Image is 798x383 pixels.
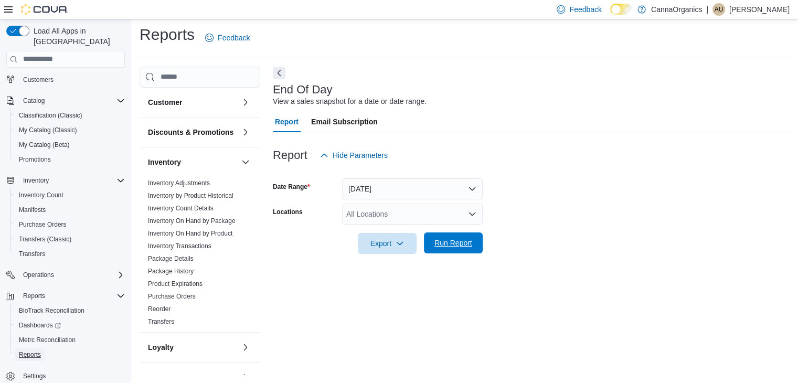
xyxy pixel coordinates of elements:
[19,94,125,107] span: Catalog
[148,293,196,300] a: Purchase Orders
[19,174,53,187] button: Inventory
[15,124,81,136] a: My Catalog (Classic)
[651,3,702,16] p: CannaOrganics
[148,292,196,301] span: Purchase Orders
[15,109,125,122] span: Classification (Classic)
[148,372,165,382] h3: OCM
[10,203,129,217] button: Manifests
[10,333,129,347] button: Metrc Reconciliation
[19,321,61,329] span: Dashboards
[19,94,49,107] button: Catalog
[23,271,54,279] span: Operations
[19,306,84,315] span: BioTrack Reconciliation
[148,217,236,225] a: Inventory On Hand by Package
[148,192,233,199] a: Inventory by Product Historical
[10,137,129,152] button: My Catalog (Beta)
[273,67,285,79] button: Next
[275,111,299,132] span: Report
[140,177,260,332] div: Inventory
[19,206,46,214] span: Manifests
[706,3,708,16] p: |
[15,204,50,216] a: Manifests
[19,269,125,281] span: Operations
[218,33,250,43] span: Feedback
[19,73,125,86] span: Customers
[364,233,410,254] span: Export
[148,254,194,263] span: Package Details
[15,304,125,317] span: BioTrack Reconciliation
[140,24,195,45] h1: Reports
[316,145,392,166] button: Hide Parameters
[148,342,174,353] h3: Loyalty
[148,268,194,275] a: Package History
[10,123,129,137] button: My Catalog (Classic)
[148,205,214,212] a: Inventory Count Details
[148,204,214,212] span: Inventory Count Details
[10,303,129,318] button: BioTrack Reconciliation
[15,153,55,166] a: Promotions
[15,189,125,201] span: Inventory Count
[10,152,129,167] button: Promotions
[2,72,129,87] button: Customers
[273,83,333,96] h3: End Of Day
[148,242,211,250] span: Inventory Transactions
[148,127,237,137] button: Discounts & Promotions
[15,139,125,151] span: My Catalog (Beta)
[148,97,182,108] h3: Customer
[148,267,194,275] span: Package History
[712,3,725,16] div: Autumn Underwood
[2,289,129,303] button: Reports
[29,26,125,47] span: Load All Apps in [GEOGRAPHIC_DATA]
[19,126,77,134] span: My Catalog (Classic)
[15,348,45,361] a: Reports
[569,4,601,15] span: Feedback
[23,292,45,300] span: Reports
[19,336,76,344] span: Metrc Reconciliation
[19,111,82,120] span: Classification (Classic)
[148,280,203,288] a: Product Expirations
[19,191,63,199] span: Inventory Count
[15,124,125,136] span: My Catalog (Classic)
[148,157,181,167] h3: Inventory
[15,248,125,260] span: Transfers
[148,230,232,237] a: Inventory On Hand by Product
[15,109,87,122] a: Classification (Classic)
[239,96,252,109] button: Customer
[148,127,233,137] h3: Discounts & Promotions
[148,318,174,325] a: Transfers
[23,176,49,185] span: Inventory
[148,317,174,326] span: Transfers
[15,348,125,361] span: Reports
[15,248,49,260] a: Transfers
[19,369,125,382] span: Settings
[23,97,45,105] span: Catalog
[148,157,237,167] button: Inventory
[358,233,417,254] button: Export
[15,189,68,201] a: Inventory Count
[148,179,210,187] a: Inventory Adjustments
[19,250,45,258] span: Transfers
[15,218,125,231] span: Purchase Orders
[10,318,129,333] a: Dashboards
[273,183,310,191] label: Date Range
[239,126,252,139] button: Discounts & Promotions
[424,232,483,253] button: Run Report
[2,268,129,282] button: Operations
[148,255,194,262] a: Package Details
[10,188,129,203] button: Inventory Count
[19,290,49,302] button: Reports
[15,153,125,166] span: Promotions
[273,208,303,216] label: Locations
[729,3,790,16] p: [PERSON_NAME]
[15,304,89,317] a: BioTrack Reconciliation
[273,96,427,107] div: View a sales snapshot for a date or date range.
[19,235,71,243] span: Transfers (Classic)
[10,247,129,261] button: Transfers
[19,290,125,302] span: Reports
[239,341,252,354] button: Loyalty
[148,342,237,353] button: Loyalty
[19,350,41,359] span: Reports
[15,334,125,346] span: Metrc Reconciliation
[15,334,80,346] a: Metrc Reconciliation
[15,233,76,246] a: Transfers (Classic)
